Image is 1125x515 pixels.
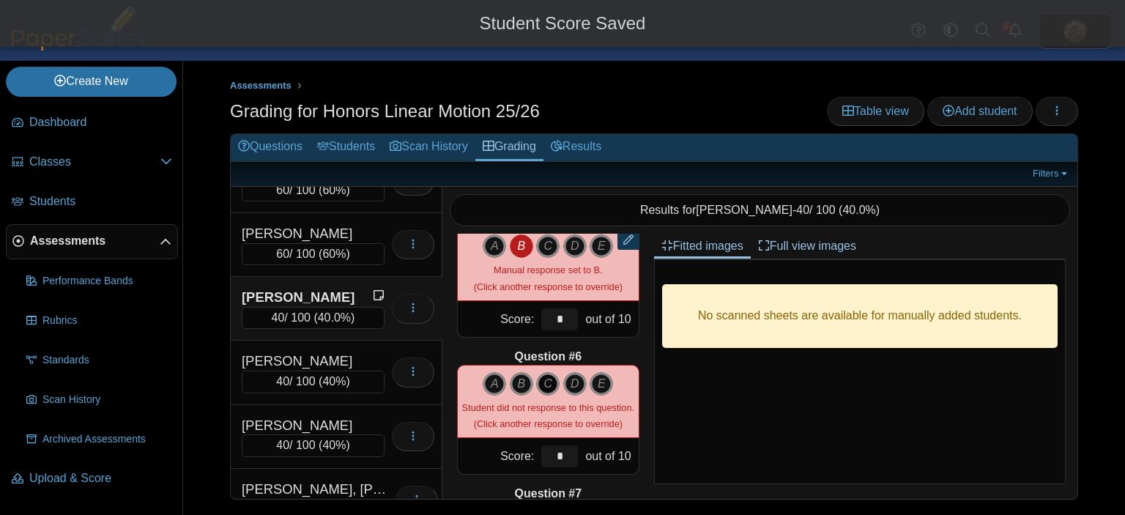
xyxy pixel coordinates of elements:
[483,234,506,258] i: A
[29,154,160,170] span: Classes
[29,114,172,130] span: Dashboard
[230,99,540,124] h1: Grading for Honors Linear Motion 25/26
[29,470,172,486] span: Upload & Score
[475,134,543,161] a: Grading
[42,393,172,407] span: Scan History
[751,234,864,259] a: Full view images
[42,314,172,328] span: Rubrics
[29,193,172,210] span: Students
[536,234,560,258] i: C
[6,145,178,180] a: Classes
[322,375,346,388] span: 40%
[563,234,587,258] i: D
[474,264,623,292] small: (Click another response to override)
[276,248,289,260] span: 60
[11,11,1114,36] div: Student Score Saved
[322,248,346,260] span: 60%
[242,179,385,201] div: / 100 ( )
[242,243,385,265] div: / 100 ( )
[458,301,538,337] div: Score:
[21,264,178,299] a: Performance Bands
[242,371,385,393] div: / 100 ( )
[842,204,875,216] span: 40.0%
[662,284,1058,348] div: No scanned sheets are available for manually added students.
[242,416,385,435] div: [PERSON_NAME]
[494,264,603,275] span: Manual response set to B.
[21,422,178,457] a: Archived Assessments
[6,105,178,141] a: Dashboard
[276,439,289,451] span: 40
[450,194,1070,226] div: Results for - / 100 ( )
[458,438,538,474] div: Score:
[6,185,178,220] a: Students
[483,372,506,396] i: A
[230,80,292,91] span: Assessments
[276,375,289,388] span: 40
[696,204,792,216] span: [PERSON_NAME]
[462,402,634,413] span: Student did not response to this question.
[242,480,388,499] div: [PERSON_NAME], [PERSON_NAME]
[272,311,285,324] span: 40
[582,301,638,337] div: out of 10
[242,352,385,371] div: [PERSON_NAME]
[318,311,351,324] span: 40.0%
[242,307,385,329] div: / 100 ( )
[382,134,475,161] a: Scan History
[510,234,533,258] i: B
[515,486,582,502] b: Question #7
[21,303,178,338] a: Rubrics
[563,372,587,396] i: D
[590,234,613,258] i: E
[515,349,582,365] b: Question #6
[827,97,924,126] a: Table view
[6,40,152,53] a: PaperScorer
[6,462,178,497] a: Upload & Score
[42,274,172,289] span: Performance Bands
[242,434,385,456] div: / 100 ( )
[242,224,385,243] div: [PERSON_NAME]
[927,97,1032,126] a: Add student
[590,372,613,396] i: E
[42,432,172,447] span: Archived Assessments
[582,438,638,474] div: out of 10
[1029,166,1074,181] a: Filters
[510,372,533,396] i: B
[6,224,178,259] a: Assessments
[796,204,809,216] span: 40
[6,67,177,96] a: Create New
[42,353,172,368] span: Standards
[322,439,346,451] span: 40%
[462,402,634,429] small: (Click another response to override)
[654,234,751,259] a: Fitted images
[231,134,310,161] a: Questions
[543,134,609,161] a: Results
[310,134,382,161] a: Students
[242,288,373,307] div: [PERSON_NAME]
[943,105,1017,117] span: Add student
[21,343,178,378] a: Standards
[276,184,289,196] span: 60
[226,77,295,95] a: Assessments
[21,382,178,418] a: Scan History
[322,184,346,196] span: 60%
[30,233,160,249] span: Assessments
[536,372,560,396] i: C
[842,105,909,117] span: Table view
